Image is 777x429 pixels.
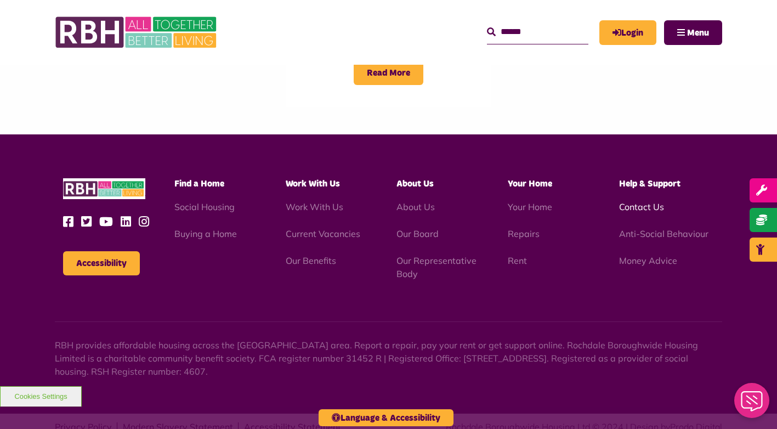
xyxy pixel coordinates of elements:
[508,179,552,188] span: Your Home
[354,61,423,85] span: Read More
[174,201,235,212] a: Social Housing - open in a new tab
[396,179,434,188] span: About Us
[55,338,722,378] p: RBH provides affordable housing across the [GEOGRAPHIC_DATA] area. Report a repair, pay your rent...
[174,179,224,188] span: Find a Home
[619,201,664,212] a: Contact Us
[319,409,453,426] button: Language & Accessibility
[619,179,680,188] span: Help & Support
[508,201,552,212] a: Your Home
[664,20,722,45] button: Navigation
[508,255,527,266] a: Rent
[619,228,708,239] a: Anti-Social Behaviour
[286,255,336,266] a: Our Benefits
[487,20,588,44] input: Search
[396,255,477,279] a: Our Representative Body
[728,380,777,429] iframe: Netcall Web Assistant for live chat
[63,178,145,200] img: RBH
[619,255,677,266] a: Money Advice
[286,179,340,188] span: Work With Us
[599,20,656,45] a: MyRBH
[174,228,237,239] a: Buying a Home
[286,228,360,239] a: Current Vacancies
[396,201,435,212] a: About Us
[286,201,343,212] a: Work With Us
[687,29,709,37] span: Menu
[396,228,439,239] a: Our Board
[55,11,219,54] img: RBH
[508,228,540,239] a: Repairs
[63,251,140,275] button: Accessibility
